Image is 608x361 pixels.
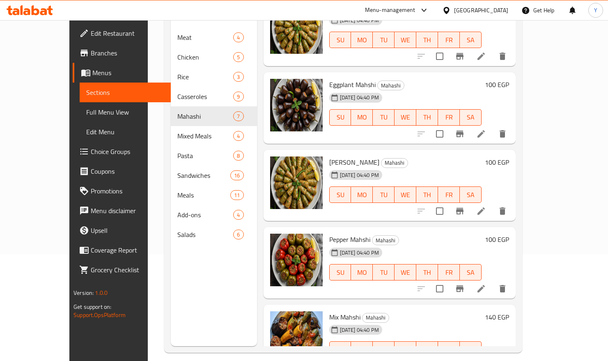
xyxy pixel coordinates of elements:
[441,344,457,356] span: FR
[91,48,164,58] span: Branches
[234,53,243,61] span: 5
[351,109,373,126] button: MO
[73,142,171,161] a: Choice Groups
[73,301,111,312] span: Get support on:
[420,111,435,123] span: TH
[270,156,323,209] img: Zucchini Mahshi
[73,260,171,280] a: Grocery Checklist
[351,264,373,281] button: MO
[234,231,243,239] span: 6
[438,109,460,126] button: FR
[234,132,243,140] span: 4
[450,46,470,66] button: Branch-specific-item
[233,32,243,42] div: items
[171,87,257,106] div: Casseroles9
[493,279,512,299] button: delete
[91,225,164,235] span: Upsell
[460,32,482,48] button: SA
[431,48,448,65] span: Select to update
[270,79,323,131] img: Eggplant Mahshi
[337,171,382,179] span: [DATE] 04:40 PM
[177,170,231,180] span: Sandwiches
[233,131,243,141] div: items
[80,102,171,122] a: Full Menu View
[73,43,171,63] a: Branches
[373,264,395,281] button: TU
[91,206,164,216] span: Menu disclaimer
[234,113,243,120] span: 7
[234,93,243,101] span: 9
[416,264,438,281] button: TH
[398,111,413,123] span: WE
[234,211,243,219] span: 4
[351,341,373,358] button: MO
[373,109,395,126] button: TU
[171,205,257,225] div: Add-ons4
[333,189,348,201] span: SU
[441,267,457,278] span: FR
[91,166,164,176] span: Coupons
[441,189,457,201] span: FR
[485,234,509,245] h6: 100 EGP
[337,326,382,334] span: [DATE] 04:40 PM
[460,341,482,358] button: SA
[416,32,438,48] button: TH
[177,32,234,42] div: Meat
[329,32,351,48] button: SU
[177,131,234,141] span: Mixed Meals
[329,311,360,323] span: Mix Mahshi
[460,186,482,203] button: SA
[91,186,164,196] span: Promotions
[171,106,257,126] div: Mahashi7
[230,170,243,180] div: items
[376,344,391,356] span: TU
[354,189,369,201] span: MO
[420,344,435,356] span: TH
[73,310,126,320] a: Support.OpsPlatform
[493,124,512,144] button: delete
[177,210,234,220] span: Add-ons
[337,249,382,257] span: [DATE] 04:40 PM
[395,109,416,126] button: WE
[333,344,348,356] span: SU
[177,111,234,121] span: Mahashi
[171,67,257,87] div: Rice3
[234,152,243,160] span: 8
[171,166,257,185] div: Sandwiches16
[233,230,243,239] div: items
[80,122,171,142] a: Edit Menu
[493,46,512,66] button: delete
[372,235,399,245] div: Mahashi
[398,189,413,201] span: WE
[177,151,234,161] span: Pasta
[485,79,509,90] h6: 100 EGP
[73,240,171,260] a: Coverage Report
[450,124,470,144] button: Branch-specific-item
[177,230,234,239] span: Salads
[476,129,486,139] a: Edit menu item
[420,189,435,201] span: TH
[329,186,351,203] button: SU
[431,202,448,220] span: Select to update
[463,34,478,46] span: SA
[86,107,164,117] span: Full Menu View
[329,233,370,246] span: Pepper Mahshi
[333,267,348,278] span: SU
[395,264,416,281] button: WE
[171,225,257,244] div: Salads6
[233,72,243,82] div: items
[416,341,438,358] button: TH
[373,32,395,48] button: TU
[73,221,171,240] a: Upsell
[460,109,482,126] button: SA
[333,34,348,46] span: SU
[354,111,369,123] span: MO
[493,201,512,221] button: delete
[354,34,369,46] span: MO
[381,158,408,168] div: Mahashi
[91,147,164,156] span: Choice Groups
[177,52,234,62] span: Chicken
